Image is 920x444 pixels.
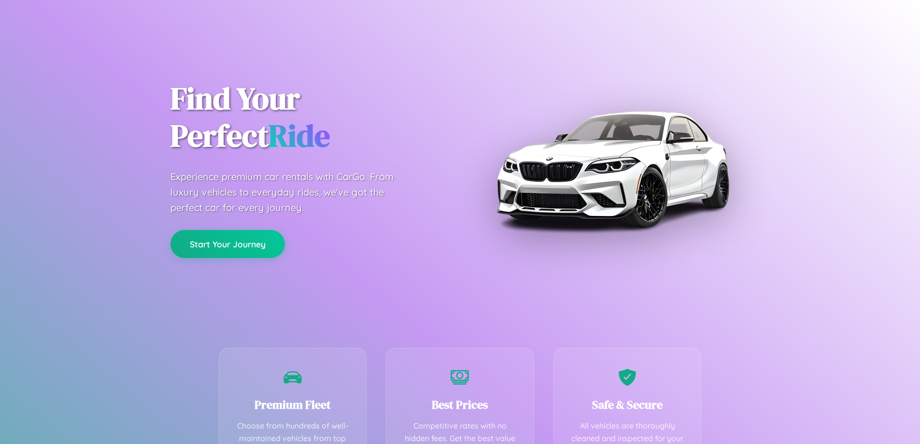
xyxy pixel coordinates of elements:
[568,397,687,413] h3: Safe & Secure
[401,397,519,413] h3: Best Prices
[170,230,285,258] button: Start Your Journey
[234,397,352,413] h3: Premium Fleet
[492,48,733,290] img: Premium BMW car rental vehicle
[269,115,330,157] span: Ride
[170,169,412,215] p: Experience premium car rentals with CarGo. From luxury vehicles to everyday rides, we've got the ...
[170,80,446,155] h1: Find Your Perfect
